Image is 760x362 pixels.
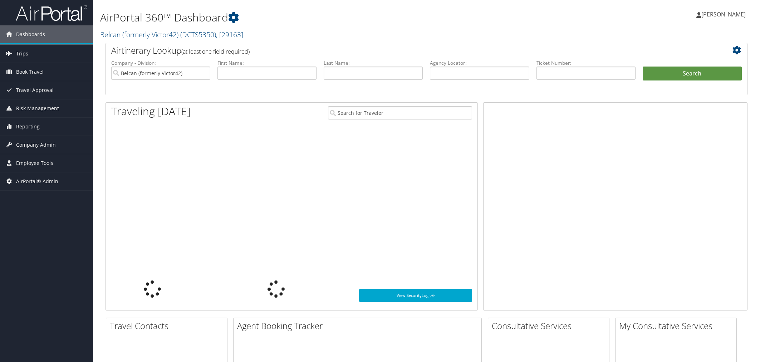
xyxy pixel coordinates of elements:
[16,136,56,154] span: Company Admin
[110,320,227,332] h2: Travel Contacts
[217,59,317,67] label: First Name:
[180,30,216,39] span: ( DCTS5350 )
[324,59,423,67] label: Last Name:
[16,45,28,63] span: Trips
[111,59,210,67] label: Company - Division:
[619,320,736,332] h2: My Consultative Services
[111,44,688,57] h2: Airtinerary Lookup
[16,63,44,81] span: Book Travel
[16,81,54,99] span: Travel Approval
[536,59,636,67] label: Ticket Number:
[16,154,53,172] span: Employee Tools
[359,289,472,302] a: View SecurityLogic®
[216,30,243,39] span: , [ 29163 ]
[701,10,746,18] span: [PERSON_NAME]
[16,99,59,117] span: Risk Management
[643,67,742,81] button: Search
[16,118,40,136] span: Reporting
[16,172,58,190] span: AirPortal® Admin
[100,30,243,39] a: Belcan (formerly Victor42)
[696,4,753,25] a: [PERSON_NAME]
[16,25,45,43] span: Dashboards
[16,5,87,21] img: airportal-logo.png
[181,48,250,55] span: (at least one field required)
[111,104,191,119] h1: Traveling [DATE]
[100,10,535,25] h1: AirPortal 360™ Dashboard
[237,320,481,332] h2: Agent Booking Tracker
[328,106,472,119] input: Search for Traveler
[492,320,609,332] h2: Consultative Services
[430,59,529,67] label: Agency Locator:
